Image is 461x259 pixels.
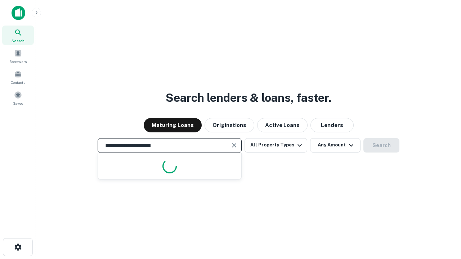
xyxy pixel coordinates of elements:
[425,178,461,213] iframe: Chat Widget
[166,89,331,106] h3: Search lenders & loans, faster.
[11,79,25,85] span: Contacts
[2,46,34,66] a: Borrowers
[12,38,24,44] span: Search
[2,67,34,87] a: Contacts
[2,26,34,45] a: Search
[310,118,354,132] button: Lenders
[245,138,307,153] button: All Property Types
[13,100,23,106] span: Saved
[257,118,308,132] button: Active Loans
[144,118,202,132] button: Maturing Loans
[2,88,34,108] a: Saved
[9,59,27,64] span: Borrowers
[12,6,25,20] img: capitalize-icon.png
[205,118,254,132] button: Originations
[310,138,361,153] button: Any Amount
[229,140,239,150] button: Clear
